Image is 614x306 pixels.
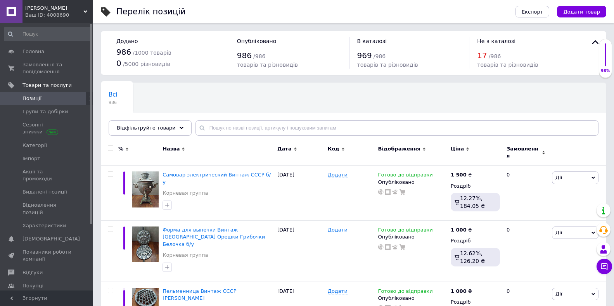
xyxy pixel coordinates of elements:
[22,188,67,195] span: Видалені позиції
[357,62,418,68] span: товарів та різновидів
[597,259,612,274] button: Чат з покупцем
[25,5,83,12] span: Anna
[132,226,159,262] img: Форма для выпечки Винтаж СССР Орешки Грибочки Белочка б/у
[22,202,72,216] span: Відновлення позицій
[163,172,271,185] a: Самовар электрический Винтаж СССР б/у
[109,91,118,98] span: Всі
[357,51,372,60] span: 969
[502,221,550,282] div: 0
[563,9,600,15] span: Додати товар
[132,171,159,207] img: Самовар электрический Винтаж СССР б/у
[378,295,447,302] div: Опубліковано
[277,145,292,152] span: Дата
[116,47,131,57] span: 986
[502,166,550,221] div: 0
[237,51,252,60] span: 986
[118,145,123,152] span: %
[522,9,543,15] span: Експорт
[22,155,40,162] span: Імпорт
[22,121,72,135] span: Сезонні знижки
[451,171,472,178] div: ₴
[451,299,500,306] div: Роздріб
[133,50,171,56] span: / 1000 товарів
[22,48,44,55] span: Головна
[451,172,467,178] b: 1 500
[116,38,138,44] span: Додано
[515,6,550,17] button: Експорт
[22,222,66,229] span: Характеристики
[477,62,538,68] span: товарів та різновидів
[328,145,339,152] span: Код
[451,288,472,295] div: ₴
[328,288,348,294] span: Додати
[22,108,68,115] span: Групи та добірки
[22,282,43,289] span: Покупці
[117,125,176,131] span: Відфільтруйте товари
[195,120,598,136] input: Пошук по назві позиції, артикулу і пошуковим запитам
[555,291,562,297] span: Дії
[451,226,472,233] div: ₴
[599,68,612,74] div: 98%
[460,250,485,264] span: 12.62%, 126.20 ₴
[22,142,47,149] span: Категорії
[489,53,501,59] span: / 986
[460,195,485,209] span: 12.27%, 184.05 ₴
[477,51,487,60] span: 17
[253,53,265,59] span: / 986
[237,62,298,68] span: товарів та різновидів
[123,61,170,67] span: / 5000 різновидів
[163,190,208,197] a: Корневая группа
[163,227,265,247] a: Форма для выпечки Винтаж [GEOGRAPHIC_DATA] Орешки Грибочки Белочка б/у
[22,82,72,89] span: Товари та послуги
[22,269,43,276] span: Відгуки
[555,175,562,180] span: Дії
[378,288,433,296] span: Готово до відправки
[275,166,326,221] div: [DATE]
[4,27,92,41] input: Пошук
[22,235,80,242] span: [DEMOGRAPHIC_DATA]
[22,249,72,263] span: Показники роботи компанії
[477,38,515,44] span: Не в каталозі
[555,230,562,235] span: Дії
[275,221,326,282] div: [DATE]
[451,145,464,152] span: Ціна
[378,179,447,186] div: Опубліковано
[328,172,348,178] span: Додати
[163,252,208,259] a: Корневая группа
[378,227,433,235] span: Готово до відправки
[116,59,121,68] span: 0
[378,233,447,240] div: Опубліковано
[116,8,186,16] div: Перелік позицій
[22,61,72,75] span: Замовлення та повідомлення
[378,172,433,180] span: Готово до відправки
[357,38,387,44] span: В каталозі
[451,183,500,190] div: Роздріб
[451,288,467,294] b: 1 000
[378,145,420,152] span: Відображення
[163,145,180,152] span: Назва
[374,53,386,59] span: / 986
[237,38,277,44] span: Опубліковано
[109,100,118,105] span: 986
[163,288,236,301] a: Пельменница Винтаж СССР [PERSON_NAME]
[328,227,348,233] span: Додати
[557,6,606,17] button: Додати товар
[451,237,500,244] div: Роздріб
[507,145,540,159] span: Замовлення
[451,227,467,233] b: 1 000
[22,95,42,102] span: Позиції
[22,168,72,182] span: Акції та промокоди
[25,12,93,19] div: Ваш ID: 4008690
